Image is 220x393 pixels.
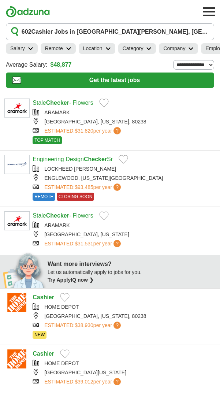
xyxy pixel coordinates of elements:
[6,6,50,18] img: Adzuna logo
[33,369,216,377] div: [GEOGRAPHIC_DATA][US_STATE]
[33,212,93,219] a: StaleChecker- Flowers
[44,240,122,248] a: ESTIMATED:$31,531per year?
[33,100,93,106] a: StaleChecker- Flowers
[6,60,214,70] div: Average Salary:
[44,322,122,329] a: ESTIMATED:$38,930per year?
[44,304,79,310] a: HOME DEPOT
[75,128,93,134] span: $31,820
[57,193,94,201] span: CLOSING SOON
[75,241,93,246] span: $31,531
[118,43,156,54] a: Category
[4,293,30,312] img: Home Depot logo
[45,45,63,52] h2: Remote
[33,118,216,126] div: [GEOGRAPHIC_DATA], [US_STATE], 80238
[41,43,76,54] a: Remote
[33,351,54,357] a: Cashier
[163,45,185,52] h2: Company
[4,211,30,230] img: Aramark logo
[21,76,208,85] span: Get the latest jobs
[201,4,217,20] button: Toggle main navigation menu
[51,60,72,69] a: $48,877
[123,45,143,52] h2: Category
[33,294,54,300] a: Cashier
[113,127,121,134] span: ?
[3,252,47,288] img: apply-iq-scientist.png
[33,331,46,339] span: NEW
[46,100,69,106] strong: Checker
[6,23,214,40] button: 602Cashier Jobs in [GEOGRAPHIC_DATA][PERSON_NAME], [GEOGRAPHIC_DATA]
[48,260,216,268] div: Want more interviews?
[83,45,102,52] h2: Location
[33,156,113,162] a: Engineering DesignCheckerSr
[10,45,25,52] h2: Salary
[75,379,93,385] span: $39,012
[33,231,216,238] div: [GEOGRAPHIC_DATA], [US_STATE]
[48,268,216,284] div: Let us automatically apply to jobs for you.
[44,378,122,386] a: ESTIMATED:$39,012per year?
[99,211,109,220] button: Add to favorite jobs
[33,136,61,144] span: TOP MATCH
[44,222,70,228] a: ARAMARK
[113,322,121,329] span: ?
[113,183,121,191] span: ?
[60,293,70,302] button: Add to favorite jobs
[4,99,30,118] img: Aramark logo
[79,43,115,54] a: Location
[4,155,30,174] img: Lockheed Martin logo
[159,43,198,54] a: Company
[48,277,94,283] a: Try ApplyIQ now ❯
[113,378,121,385] span: ?
[4,349,30,368] img: Home Depot logo
[75,184,93,190] span: $93,485
[33,193,55,201] span: REMOTE
[113,240,121,247] span: ?
[33,312,216,320] div: [GEOGRAPHIC_DATA], [US_STATE], 80238
[22,27,209,36] h1: Cashier Jobs in [GEOGRAPHIC_DATA][PERSON_NAME], [GEOGRAPHIC_DATA]
[22,27,31,36] span: 602
[60,349,70,358] button: Add to favorite jobs
[84,156,107,162] strong: Checker
[6,43,38,54] a: Salary
[44,360,79,366] a: HOME DEPOT
[33,174,216,182] div: ENGLEWOOD, [US_STATE][GEOGRAPHIC_DATA]
[119,155,128,164] button: Add to favorite jobs
[99,99,109,107] button: Add to favorite jobs
[6,73,214,88] button: Get the latest jobs
[75,322,93,328] span: $38,930
[46,212,69,219] strong: Checker
[44,183,122,191] a: ESTIMATED:$93,485per year?
[44,166,116,172] a: LOCKHEED [PERSON_NAME]
[44,127,122,135] a: ESTIMATED:$31,820per year?
[44,110,70,115] a: ARAMARK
